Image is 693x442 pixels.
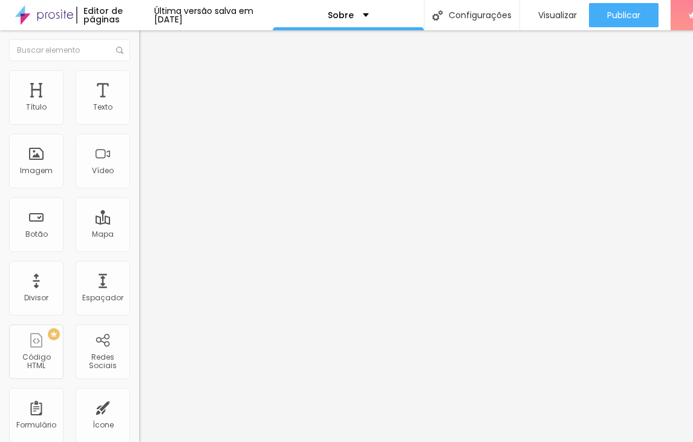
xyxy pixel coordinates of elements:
span: Publicar [607,10,640,20]
div: Espaçador [82,294,123,302]
div: Imagem [20,167,53,175]
img: Icone [432,10,443,21]
p: Sobre [328,11,354,19]
div: Vídeo [92,167,114,175]
div: Formulário [16,421,56,429]
input: Buscar elemento [9,39,130,61]
div: Mapa [92,230,114,239]
div: Ícone [93,421,114,429]
button: Visualizar [520,3,589,27]
div: Botão [25,230,48,239]
div: Editor de páginas [76,7,155,24]
span: Visualizar [538,10,577,20]
div: Título [26,103,47,111]
div: Redes Sociais [79,353,126,371]
div: Código HTML [12,353,60,371]
button: Publicar [589,3,659,27]
div: Divisor [24,294,48,302]
img: Icone [116,47,123,54]
div: Texto [93,103,112,111]
div: Última versão salva em [DATE] [154,7,273,24]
